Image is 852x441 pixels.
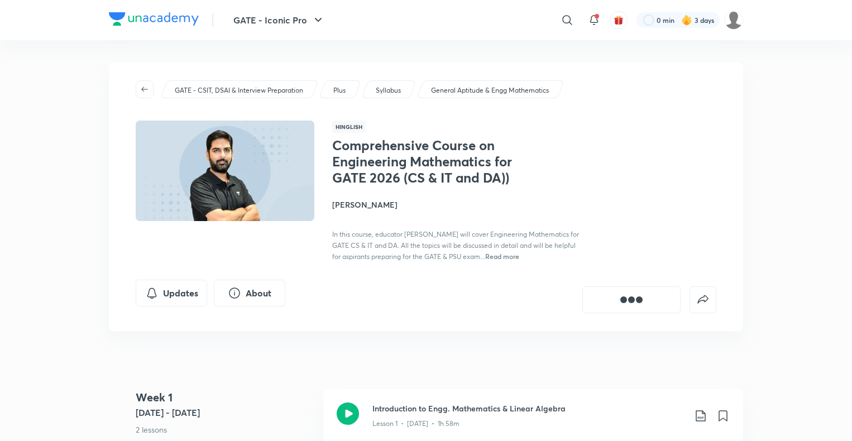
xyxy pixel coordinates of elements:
a: GATE - CSIT, DSAI & Interview Preparation [173,85,305,95]
img: streak [681,15,692,26]
img: Deepika S S [724,11,743,30]
a: Syllabus [374,85,403,95]
a: Plus [332,85,348,95]
span: Hinglish [332,121,366,133]
button: [object Object] [582,286,681,313]
h3: Introduction to Engg. Mathematics & Linear Algebra [372,402,685,414]
p: Lesson 1 • [DATE] • 1h 58m [372,419,459,429]
p: GATE - CSIT, DSAI & Interview Preparation [175,85,303,95]
img: avatar [614,15,624,25]
a: Company Logo [109,12,199,28]
img: Thumbnail [134,119,316,222]
img: Company Logo [109,12,199,26]
button: GATE - Iconic Pro [227,9,332,31]
span: In this course, educator [PERSON_NAME] will cover Engineering Mathematics for GATE CS & IT and DA... [332,230,579,261]
p: General Aptitude & Engg Mathematics [431,85,549,95]
span: Read more [485,252,519,261]
button: false [690,286,716,313]
button: avatar [610,11,628,29]
p: Syllabus [376,85,401,95]
a: General Aptitude & Engg Mathematics [429,85,551,95]
p: Plus [333,85,346,95]
button: About [214,280,285,306]
h4: [PERSON_NAME] [332,199,582,210]
h1: Comprehensive Course on Engineering Mathematics for GATE 2026 (CS & IT and DA)) [332,137,515,185]
p: 2 lessons [136,424,314,435]
h4: Week 1 [136,389,314,406]
h5: [DATE] - [DATE] [136,406,314,419]
button: Updates [136,280,207,306]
